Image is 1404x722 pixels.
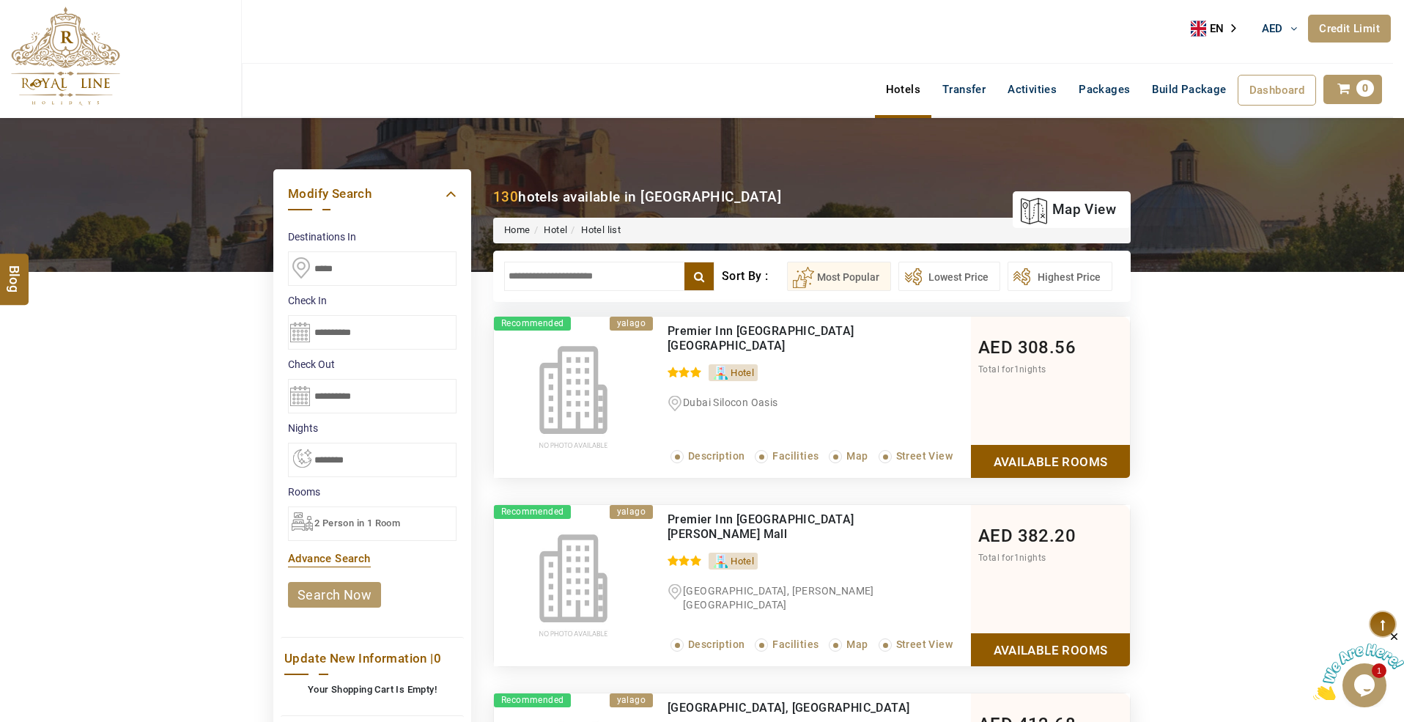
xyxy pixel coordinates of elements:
[1262,22,1283,35] span: AED
[1191,18,1246,40] div: Language
[284,649,460,668] a: Update New Information |0
[978,526,1013,546] span: AED
[494,317,653,478] img: noimage.jpg
[978,364,1046,375] span: Total for nights
[688,450,745,462] span: Description
[493,188,518,205] b: 130
[1018,337,1076,358] span: 308.56
[544,224,567,235] a: Hotel
[308,684,437,695] b: Your Shopping Cart Is Empty!
[668,324,910,353] div: Premier Inn Dubai Silicon Oasis
[898,262,1000,291] button: Lowest Price
[1020,194,1116,226] a: map view
[288,421,457,435] label: nights
[978,337,1013,358] span: AED
[731,367,754,378] span: Hotel
[11,7,120,106] img: The Royal Line Holidays
[1323,75,1382,104] a: 0
[493,187,781,207] div: hotels available in [GEOGRAPHIC_DATA]
[668,512,854,541] a: Premier Inn [GEOGRAPHIC_DATA] [PERSON_NAME] Mall
[1313,630,1404,700] iframe: chat widget
[722,262,787,291] div: Sort By :
[1191,18,1246,40] a: EN
[846,450,868,462] span: Map
[288,357,457,372] label: Check Out
[1191,18,1246,40] aside: Language selected: English
[1356,80,1374,97] span: 0
[1249,84,1305,97] span: Dashboard
[971,633,1130,666] a: Show Rooms
[1141,75,1237,104] a: Build Package
[567,224,621,237] li: Hotel list
[896,450,953,462] span: Street View
[978,553,1046,563] span: Total for nights
[787,262,891,291] button: Most Popular
[288,184,457,204] a: Modify Search
[896,638,953,650] span: Street View
[1014,553,1019,563] span: 1
[434,651,441,666] span: 0
[288,552,371,565] a: Advance Search
[668,701,909,715] a: [GEOGRAPHIC_DATA], [GEOGRAPHIC_DATA]
[494,317,571,331] span: Recommended
[688,638,745,650] span: Description
[494,505,653,666] img: noimage.jpg
[494,693,571,707] span: Recommended
[1018,526,1076,546] span: 382.20
[288,293,457,308] label: Check In
[772,450,819,462] span: Facilities
[971,445,1130,478] a: Show Rooms
[288,582,381,608] a: search now
[875,75,931,104] a: Hotels
[5,265,24,278] span: Blog
[314,517,400,528] span: 2 Person in 1 Room
[610,317,653,331] div: yalago
[683,397,778,408] span: Dubai Silocon Oasis
[1008,262,1112,291] button: Highest Price
[997,75,1068,104] a: Activities
[668,324,854,353] a: Premier Inn [GEOGRAPHIC_DATA] [GEOGRAPHIC_DATA]
[931,75,997,104] a: Transfer
[1308,15,1391,43] a: Credit Limit
[846,638,868,650] span: Map
[288,485,457,499] label: Rooms
[610,505,653,519] div: yalago
[668,512,910,542] div: Premier Inn Dubai Ibn Battuta Mall
[731,556,754,567] span: Hotel
[1068,75,1141,104] a: Packages
[1014,364,1019,375] span: 1
[504,224,531,235] a: Home
[772,638,819,650] span: Facilities
[610,693,653,707] div: yalago
[683,585,874,611] span: [GEOGRAPHIC_DATA], [PERSON_NAME][GEOGRAPHIC_DATA]
[668,701,910,715] div: Rove City Centre, Deira
[288,229,457,244] label: Destinations In
[494,505,571,519] span: Recommended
